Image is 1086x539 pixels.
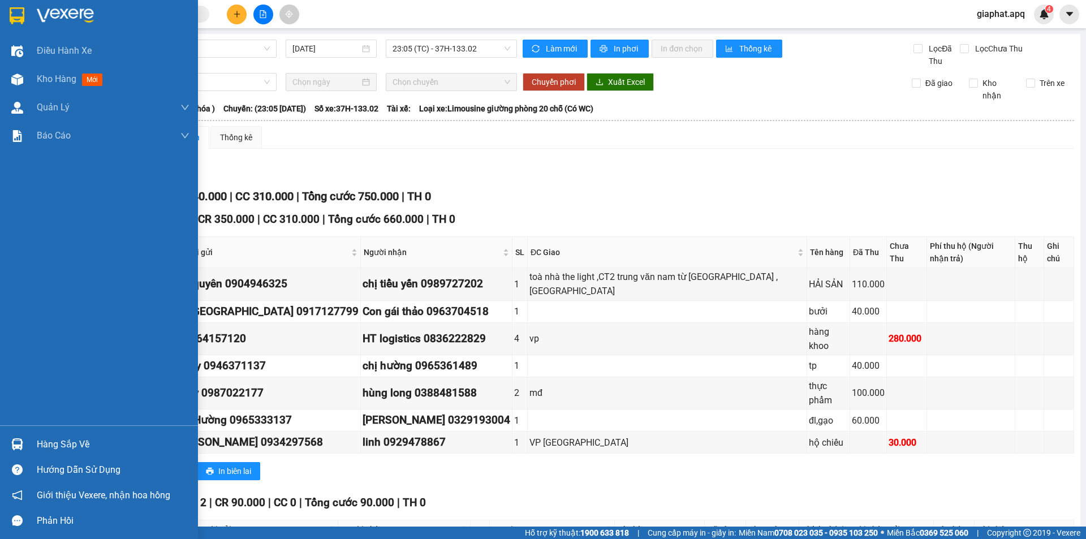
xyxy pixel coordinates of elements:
[652,40,713,58] button: In đơn chọn
[397,496,400,509] span: |
[809,325,848,353] div: hàng khoo
[363,357,510,374] div: chị hường 0965361489
[227,5,247,24] button: plus
[175,385,359,402] div: endy 0987022177
[523,40,588,58] button: syncLàm mới
[889,435,925,450] div: 30.000
[852,304,885,318] div: 40.000
[197,462,260,480] button: printerIn biên lai
[363,434,510,451] div: linh 0929478867
[1045,5,1053,13] sup: 4
[10,7,24,24] img: logo-vxr
[175,303,359,320] div: vp [GEOGRAPHIC_DATA] 0917127799
[852,413,885,428] div: 60.000
[292,76,360,88] input: Chọn ngày
[419,102,593,115] span: Loại xe: Limousine giường phòng 20 chỗ (Có WC)
[514,435,525,450] div: 1
[37,512,189,529] div: Phản hồi
[889,331,925,346] div: 280.000
[223,102,306,115] span: Chuyến: (23:05 [DATE])
[809,435,848,450] div: hộ chiếu
[600,45,609,54] span: printer
[302,189,399,203] span: Tổng cước 750.000
[921,77,957,89] span: Đã giao
[387,102,411,115] span: Tài xế:
[608,76,645,88] span: Xuất Excel
[512,237,528,268] th: SL
[37,488,170,502] span: Giới thiệu Vexere, nhận hoa hồng
[529,331,805,346] div: vp
[12,464,23,475] span: question-circle
[292,42,360,55] input: 13/10/2025
[426,213,429,226] span: |
[363,412,510,429] div: [PERSON_NAME] 0329193004
[705,520,746,539] th: Đã Thu
[393,40,510,57] span: 23:05 (TC) - 37H-133.02
[493,523,603,536] span: ĐC Giao
[809,359,848,373] div: tp
[580,528,629,537] strong: 1900 633 818
[82,74,102,86] span: mới
[514,304,525,318] div: 1
[259,10,267,18] span: file-add
[341,523,458,536] span: Người nhận
[175,330,359,347] div: k 0964157120
[230,189,232,203] span: |
[532,45,541,54] span: sync
[12,490,23,501] span: notification
[257,213,260,226] span: |
[363,275,510,292] div: chị tiểu yến 0989727202
[739,42,773,55] span: Thống kê
[403,496,426,509] span: TH 0
[523,73,585,91] button: Chuyển phơi
[37,74,76,84] span: Kho hàng
[206,467,214,476] span: printer
[1044,237,1074,268] th: Ghi chú
[852,277,885,291] div: 110.000
[809,413,848,428] div: đl,gạo
[852,359,885,373] div: 40.000
[716,40,782,58] button: bar-chartThống kê
[402,189,404,203] span: |
[809,277,848,291] div: HẢI SẢN
[11,45,23,57] img: warehouse-icon
[328,213,424,226] span: Tổng cước 660.000
[185,496,206,509] span: SL 2
[887,237,927,268] th: Chưa Thu
[525,527,629,539] span: Hỗ trợ kỹ thuật:
[1059,5,1079,24] button: caret-down
[268,496,271,509] span: |
[180,131,189,140] span: down
[364,246,501,258] span: Người nhận
[363,330,510,347] div: HT logistics 0836222829
[514,413,525,428] div: 1
[934,520,975,539] th: Thu hộ
[725,45,735,54] span: bar-chart
[920,528,968,537] strong: 0369 525 060
[274,496,296,509] span: CC 0
[209,496,212,509] span: |
[529,270,805,298] div: toà nhà the light ,CT2 trung văn nam từ [GEOGRAPHIC_DATA] ,[GEOGRAPHIC_DATA]
[175,357,359,374] div: chị ly 0946371137
[407,189,431,203] span: TH 0
[648,527,736,539] span: Cung cấp máy in - giấy in:
[809,304,848,318] div: bưởi
[809,379,848,407] div: thực phẩm
[175,275,359,292] div: chị quyên 0904946325
[233,10,241,18] span: plus
[37,100,70,114] span: Quản Lý
[1039,9,1049,19] img: icon-new-feature
[215,496,265,509] span: CR 90.000
[587,73,654,91] button: downloadXuất Excel
[529,435,805,450] div: VP [GEOGRAPHIC_DATA]
[37,462,189,478] div: Hướng dẫn sử dụng
[1023,529,1031,537] span: copyright
[739,527,878,539] span: Miền Nam
[927,237,1015,268] th: Phí thu hộ (Người nhận trả)
[363,303,510,320] div: Con gái thảo 0963704518
[180,103,189,112] span: down
[968,7,1034,21] span: giaphat.apq
[175,434,359,451] div: [PERSON_NAME] 0934297568
[514,359,525,373] div: 1
[37,128,71,143] span: Báo cáo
